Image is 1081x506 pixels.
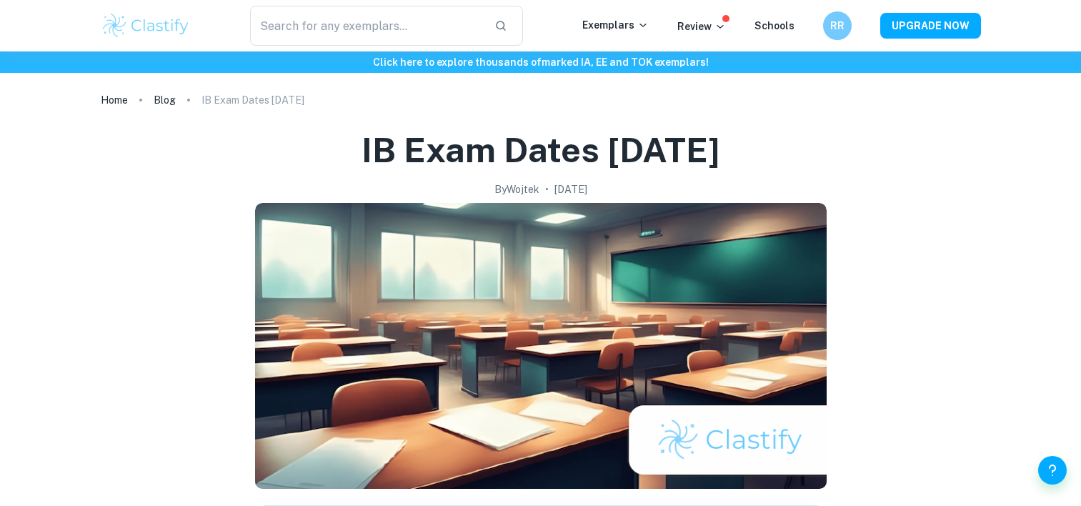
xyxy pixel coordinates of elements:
input: Search for any exemplars... [250,6,484,46]
a: Schools [754,20,794,31]
img: IB Exam Dates May 2026 cover image [255,203,827,489]
button: UPGRADE NOW [880,13,981,39]
h1: IB Exam Dates [DATE] [362,127,720,173]
button: Help and Feedback [1038,456,1067,485]
a: Home [101,90,128,110]
a: Blog [154,90,176,110]
button: RR [823,11,852,40]
h2: By Wojtek [494,182,539,197]
p: Exemplars [582,17,649,33]
p: • [545,182,549,197]
p: IB Exam Dates [DATE] [201,92,304,108]
h2: [DATE] [554,182,587,197]
h6: Click here to explore thousands of marked IA, EE and TOK exemplars ! [3,54,1078,70]
p: Review [677,19,726,34]
img: Clastify logo [101,11,191,40]
h6: RR [829,18,845,34]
